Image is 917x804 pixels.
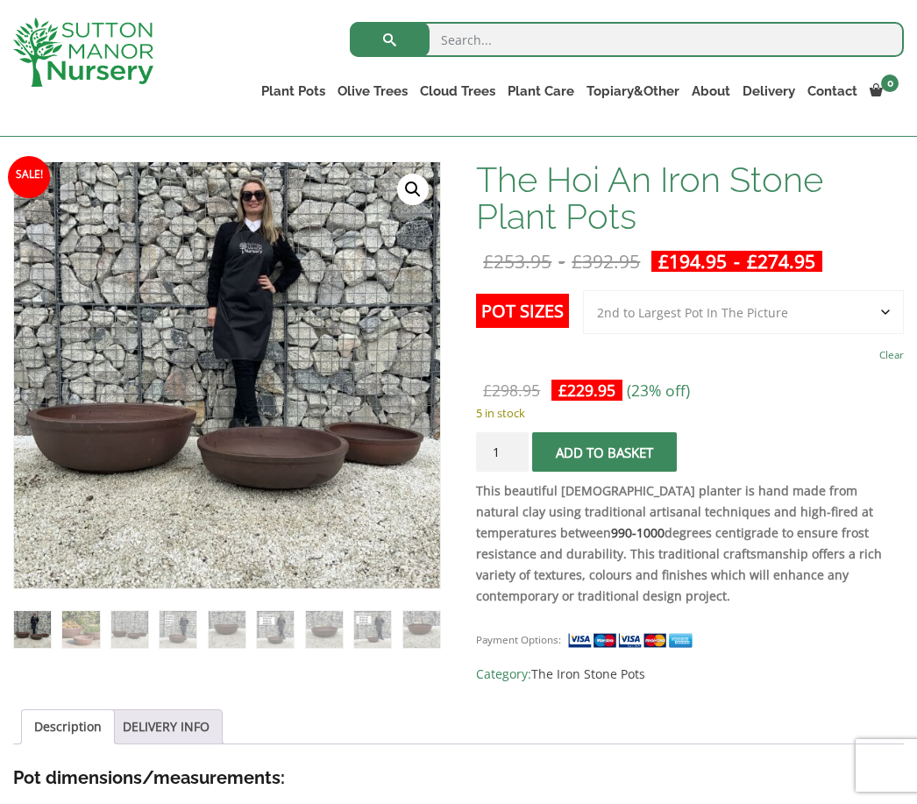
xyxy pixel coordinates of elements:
[483,249,494,274] span: £
[879,343,904,367] a: Clear options
[572,249,640,274] bdi: 392.95
[14,611,51,648] img: The Hoi An Iron Stone Plant Pots
[476,402,904,423] p: 5 in stock
[476,294,569,328] label: Pot Sizes
[354,611,391,648] img: The Hoi An Iron Stone Plant Pots - Image 8
[736,79,801,103] a: Delivery
[13,767,285,788] strong: Pot dimensions/measurements:
[62,611,99,648] img: The Hoi An Iron Stone Plant Pots - Image 2
[686,79,736,103] a: About
[476,251,647,272] del: -
[255,79,331,103] a: Plant Pots
[483,380,492,401] span: £
[476,482,882,604] strong: This beautiful [DEMOGRAPHIC_DATA] planter is hand made from natural clay using traditional artisa...
[651,251,822,272] ins: -
[567,631,699,650] img: payment supported
[483,380,540,401] bdi: 298.95
[476,664,904,685] span: Category:
[501,79,580,103] a: Plant Care
[483,249,551,274] bdi: 253.95
[532,432,677,472] button: Add to basket
[397,174,429,205] a: View full-screen image gallery
[209,611,245,648] img: The Hoi An Iron Stone Plant Pots - Image 5
[881,75,899,92] span: 0
[558,380,567,401] span: £
[747,249,757,274] span: £
[658,249,669,274] span: £
[580,79,686,103] a: Topiary&Other
[350,22,904,57] input: Search...
[658,249,727,274] bdi: 194.95
[160,611,196,648] img: The Hoi An Iron Stone Plant Pots - Image 4
[801,79,864,103] a: Contact
[13,18,153,87] img: logo
[306,611,343,648] img: The Hoi An Iron Stone Plant Pots - Image 7
[476,633,561,646] small: Payment Options:
[476,161,904,235] h1: The Hoi An Iron Stone Plant Pots
[476,432,529,472] input: Product quantity
[627,380,690,401] span: (23% off)
[257,611,294,648] img: The Hoi An Iron Stone Plant Pots - Image 6
[558,380,615,401] bdi: 229.95
[864,79,904,103] a: 0
[34,710,102,744] a: Description
[611,524,665,541] a: 990-1000
[403,611,440,648] img: The Hoi An Iron Stone Plant Pots - Image 9
[572,249,582,274] span: £
[531,665,645,682] a: The Iron Stone Pots
[111,611,148,648] img: The Hoi An Iron Stone Plant Pots - Image 3
[331,79,414,103] a: Olive Trees
[123,710,210,744] a: DELIVERY INFO
[8,156,50,198] span: Sale!
[414,79,501,103] a: Cloud Trees
[747,249,815,274] bdi: 274.95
